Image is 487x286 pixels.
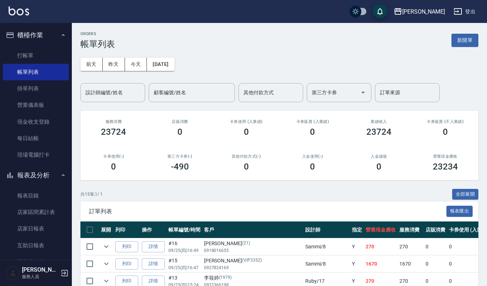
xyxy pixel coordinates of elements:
[242,257,262,264] p: (VIP3352)
[142,241,165,252] a: 詳情
[3,187,69,204] a: 報表目錄
[125,58,147,71] button: 今天
[222,154,271,159] h2: 其他付款方式(-)
[204,240,302,247] div: [PERSON_NAME]
[3,220,69,237] a: 店家日報表
[147,58,174,71] button: [DATE]
[3,254,69,270] a: 互助排行榜
[364,256,398,272] td: 1670
[398,256,424,272] td: 1670
[3,26,69,44] button: 櫃檯作業
[421,154,470,159] h2: 營業現金應收
[303,221,350,238] th: 設計師
[140,221,167,238] th: 操作
[244,162,249,172] h3: 0
[421,119,470,124] h2: 卡券販賣 (不入業績)
[350,221,364,238] th: 指定
[167,238,202,255] td: #16
[366,127,391,137] h3: 23724
[3,204,69,220] a: 店家區間累計表
[80,191,103,197] p: 共 15 筆, 1 / 1
[242,240,250,247] p: (21)
[244,127,249,137] h3: 0
[103,58,125,71] button: 昨天
[364,238,398,255] td: 270
[350,238,364,255] td: Y
[451,34,478,47] button: 新開單
[303,256,350,272] td: Sammi /8
[3,130,69,147] a: 每日結帳
[89,208,446,215] span: 訂單列表
[6,266,20,280] img: Person
[446,208,473,214] a: 報表匯出
[9,6,29,15] img: Logo
[398,238,424,255] td: 270
[115,241,138,252] button: 列印
[80,32,115,36] h2: ORDERS
[3,64,69,80] a: 帳單列表
[354,154,404,159] h2: 入金儲值
[101,258,112,269] button: expand row
[89,154,138,159] h2: 卡券使用(-)
[3,166,69,185] button: 報表及分析
[115,258,138,270] button: 列印
[219,274,232,282] p: (1979)
[402,7,445,16] div: [PERSON_NAME]
[80,39,115,49] h3: 帳單列表
[350,256,364,272] td: Y
[303,238,350,255] td: Sammi /8
[310,127,315,137] h3: 0
[204,257,302,264] div: [PERSON_NAME]
[3,114,69,130] a: 現金收支登錄
[22,273,59,280] p: 服務人員
[310,162,315,172] h3: 0
[101,241,112,252] button: expand row
[167,256,202,272] td: #15
[443,127,448,137] h3: 0
[446,206,473,217] button: 報表匯出
[156,119,205,124] h2: 店販消費
[451,5,478,18] button: 登出
[398,221,424,238] th: 服務消費
[156,154,205,159] h2: 第三方卡券(-)
[288,154,337,159] h2: 入金使用(-)
[167,221,202,238] th: 帳單編號/時間
[113,221,140,238] th: 列印
[3,97,69,113] a: 營業儀表板
[177,127,182,137] h3: 0
[202,221,303,238] th: 客戶
[142,258,165,270] a: 詳情
[99,221,113,238] th: 展開
[424,221,447,238] th: 店販消費
[3,47,69,64] a: 打帳單
[433,162,458,172] h3: 23234
[357,87,369,98] button: Open
[111,162,116,172] h3: 0
[452,189,479,200] button: 全部展開
[22,266,59,273] h5: [PERSON_NAME]
[424,256,447,272] td: 0
[204,274,302,282] div: 李筱婷
[101,127,126,137] h3: 23724
[168,247,200,254] p: 09/25 (四) 16:49
[3,80,69,97] a: 掛單列表
[89,119,138,124] h3: 服務消費
[80,58,103,71] button: 前天
[168,264,200,271] p: 09/25 (四) 16:47
[3,237,69,254] a: 互助日報表
[451,37,478,43] a: 新開單
[373,4,387,19] button: save
[354,119,404,124] h2: 業績收入
[364,221,398,238] th: 營業現金應收
[204,247,302,254] p: 0918016655
[222,119,271,124] h2: 卡券使用 (入業績)
[391,4,448,19] button: [PERSON_NAME]
[376,162,381,172] h3: 0
[3,147,69,163] a: 現場電腦打卡
[424,238,447,255] td: 0
[204,264,302,271] p: 0927824169
[288,119,337,124] h2: 卡券販賣 (入業績)
[171,162,189,172] h3: -490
